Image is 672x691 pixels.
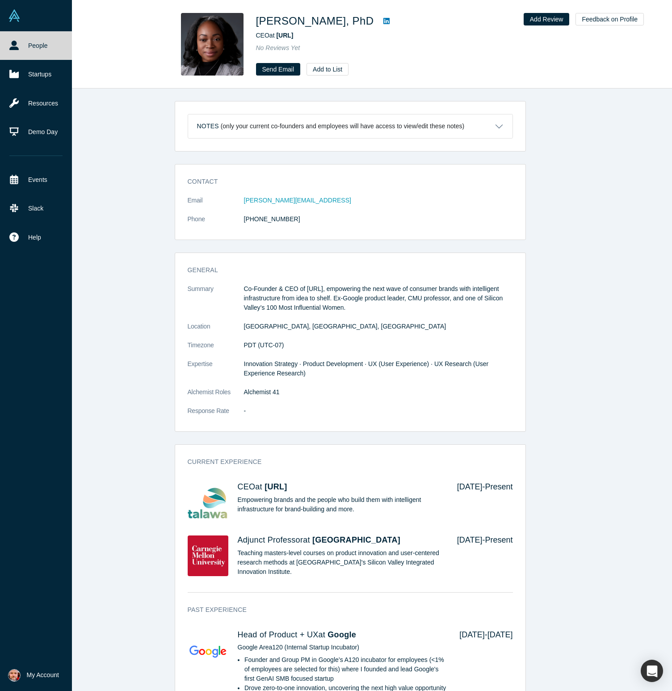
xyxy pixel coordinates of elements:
span: Help [28,233,41,242]
span: Innovation Strategy · Product Development · UX (User Experience) · UX Research (User Experience R... [244,360,489,377]
p: Co-Founder & CEO of [URL], empowering the next wave of consumer brands with intelligent infrastru... [244,284,513,312]
dd: PDT (UTC-07) [244,341,513,350]
dt: Response Rate [188,406,244,425]
div: [DATE] - Present [445,535,513,580]
dt: Timezone [188,341,244,359]
h3: Notes [197,122,219,131]
span: My Account [27,670,59,680]
a: [URL] [265,482,287,491]
img: Elya Honeycove's Account [8,669,21,682]
button: Feedback on Profile [575,13,644,25]
dt: Summary [188,284,244,322]
img: Talawa.ai's Logo [188,482,228,523]
h3: General [188,265,500,275]
a: [PHONE_NUMBER] [244,215,300,223]
button: Add Review [524,13,570,25]
img: Google's Logo [188,630,228,671]
h4: CEO at [238,482,445,492]
p: Empowering brands and the people who build them with intelligent infrastructure for brand-buildin... [238,495,445,514]
li: Founder and Group PM in Google’s A120 incubator for employees (<1% of employees are selected for ... [244,655,447,683]
h4: Adjunct Professor at [238,535,445,545]
div: [DATE] - Present [445,482,513,523]
h3: Current Experience [188,457,500,467]
button: Notes (only your current co-founders and employees will have access to view/edit these notes) [188,114,512,138]
button: Add to List [307,63,349,76]
h4: Head of Product + UX at [238,630,447,640]
h3: Contact [188,177,500,186]
a: [GEOGRAPHIC_DATA] [312,535,400,544]
img: Deana Anglin, PhD's Profile Image [181,13,244,76]
img: Alchemist Vault Logo [8,9,21,22]
button: My Account [8,669,59,682]
a: [PERSON_NAME][EMAIL_ADDRESS] [244,197,351,204]
dt: Phone [188,215,244,233]
h3: Past Experience [188,605,500,615]
img: Carnegie Mellon University's Logo [188,535,228,576]
span: No Reviews Yet [256,44,300,51]
dt: Location [188,322,244,341]
span: CEO at [256,32,294,39]
p: Teaching masters-level courses on product innovation and user-centered research methods at [GEOGR... [238,548,445,577]
h1: [PERSON_NAME], PhD [256,13,374,29]
dd: Alchemist 41 [244,388,513,397]
p: (only your current co-founders and employees will have access to view/edit these notes) [221,122,465,130]
dd: [GEOGRAPHIC_DATA], [GEOGRAPHIC_DATA], [GEOGRAPHIC_DATA] [244,322,513,331]
a: Google [328,630,356,639]
dd: - [244,406,513,416]
dt: Alchemist Roles [188,388,244,406]
a: Send Email [256,63,301,76]
a: [URL] [276,32,293,39]
dt: Expertise [188,359,244,388]
dt: Email [188,196,244,215]
p: Google Area120 (Internal Startup Incubator) [238,643,447,652]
